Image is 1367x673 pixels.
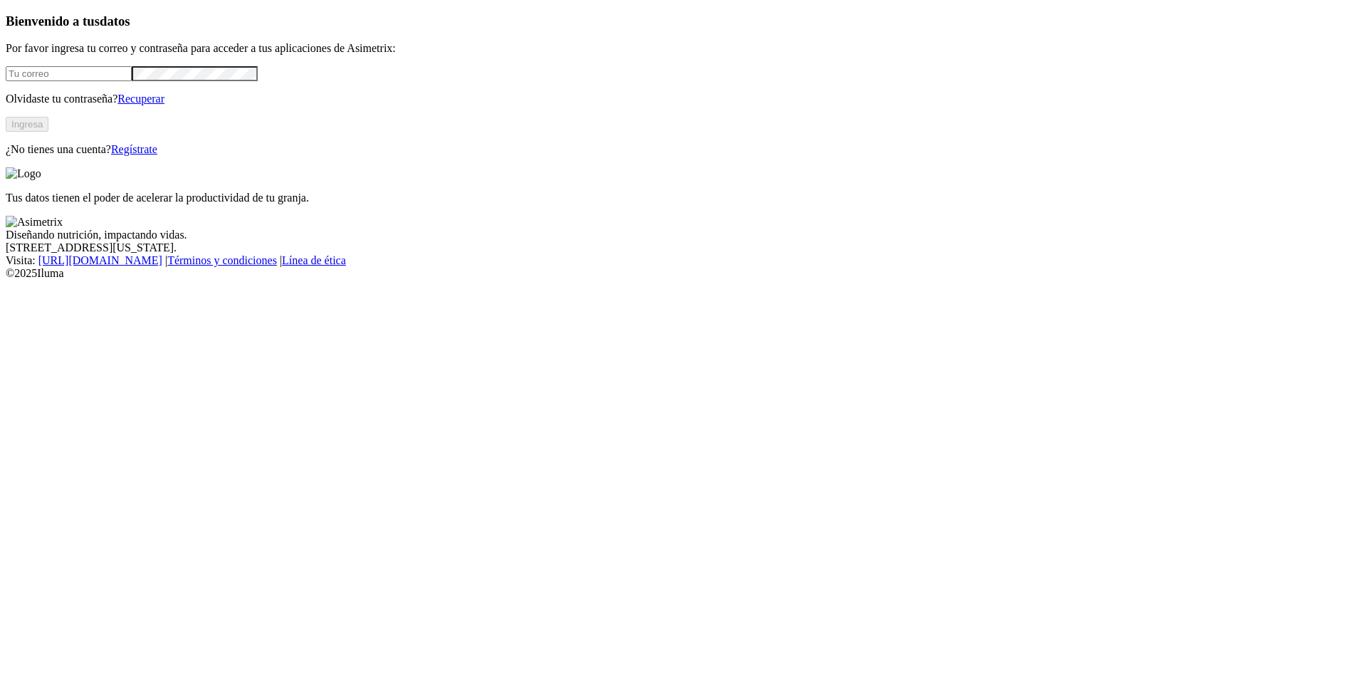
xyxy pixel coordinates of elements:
[6,267,1361,280] div: © 2025 Iluma
[100,14,130,28] span: datos
[6,241,1361,254] div: [STREET_ADDRESS][US_STATE].
[6,117,48,132] button: Ingresa
[38,254,162,266] a: [URL][DOMAIN_NAME]
[6,216,63,229] img: Asimetrix
[6,42,1361,55] p: Por favor ingresa tu correo y contraseña para acceder a tus aplicaciones de Asimetrix:
[6,66,132,81] input: Tu correo
[6,167,41,180] img: Logo
[6,192,1361,204] p: Tus datos tienen el poder de acelerar la productividad de tu granja.
[6,143,1361,156] p: ¿No tienes una cuenta?
[282,254,346,266] a: Línea de ética
[6,229,1361,241] div: Diseñando nutrición, impactando vidas.
[111,143,157,155] a: Regístrate
[117,93,164,105] a: Recuperar
[6,93,1361,105] p: Olvidaste tu contraseña?
[167,254,277,266] a: Términos y condiciones
[6,14,1361,29] h3: Bienvenido a tus
[6,254,1361,267] div: Visita : | |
